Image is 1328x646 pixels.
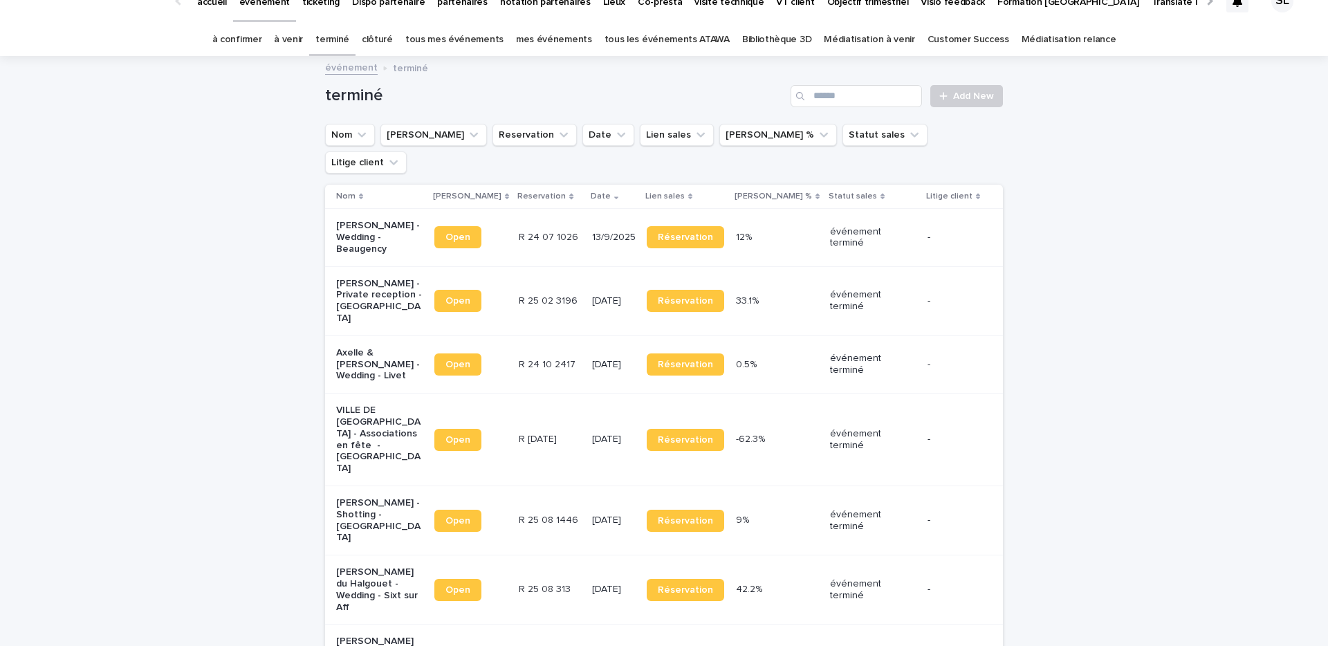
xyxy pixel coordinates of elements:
[592,434,636,445] p: [DATE]
[445,516,470,526] span: Open
[830,578,916,602] p: événement terminé
[736,581,765,596] p: 42.2%
[315,24,349,56] a: terminé
[647,226,724,248] a: Réservation
[325,486,1003,555] tr: [PERSON_NAME] - Shotting - [GEOGRAPHIC_DATA]OpenR 25 08 1446R 25 08 1446 [DATE]Réservation9%9% év...
[658,360,713,369] span: Réservation
[325,86,785,106] h1: terminé
[830,509,916,533] p: événement terminé
[736,431,768,445] p: -62.3%
[434,226,481,248] a: Open
[736,512,752,526] p: 9%
[592,359,636,371] p: [DATE]
[647,290,724,312] a: Réservation
[380,124,487,146] button: Lien Stacker
[434,510,481,532] a: Open
[519,581,573,596] p: R 25 08 313
[830,289,916,313] p: événement terminé
[647,353,724,376] a: Réservation
[336,497,423,544] p: [PERSON_NAME] - Shotting - [GEOGRAPHIC_DATA]
[325,151,407,174] button: Litige client
[519,356,578,371] p: R 24 10 2417
[336,278,423,324] p: [PERSON_NAME] - Private reception - [GEOGRAPHIC_DATA]
[735,189,812,204] p: [PERSON_NAME] %
[445,435,470,445] span: Open
[928,295,981,307] p: -
[953,91,994,101] span: Add New
[336,566,423,613] p: [PERSON_NAME] du Halgouet - Wedding - Sixt sur Aff
[325,266,1003,335] tr: [PERSON_NAME] - Private reception - [GEOGRAPHIC_DATA]OpenR 25 02 3196R 25 02 3196 [DATE]Réservati...
[830,226,916,250] p: événement terminé
[519,293,580,307] p: R 25 02 3196
[658,232,713,242] span: Réservation
[658,435,713,445] span: Réservation
[325,555,1003,625] tr: [PERSON_NAME] du Halgouet - Wedding - Sixt sur AffOpenR 25 08 313R 25 08 313 [DATE]Réservation42....
[736,356,759,371] p: 0.5%
[830,428,916,452] p: événement terminé
[393,59,428,75] p: terminé
[325,209,1003,266] tr: [PERSON_NAME] - Wedding - BeaugencyOpenR 24 07 1026R 24 07 1026 13/9/2025Réservation12%12% événem...
[519,431,560,445] p: R [DATE]
[445,360,470,369] span: Open
[325,124,375,146] button: Nom
[434,579,481,601] a: Open
[405,24,504,56] a: tous mes événements
[842,124,928,146] button: Statut sales
[928,232,981,243] p: -
[592,584,636,596] p: [DATE]
[434,353,481,376] a: Open
[930,85,1003,107] a: Add New
[592,232,636,243] p: 13/9/2025
[336,220,423,255] p: [PERSON_NAME] - Wedding - Beaugency
[928,584,981,596] p: -
[325,394,1003,486] tr: VILLE DE [GEOGRAPHIC_DATA] - Associations en fête - [GEOGRAPHIC_DATA]OpenR [DATE]R [DATE] [DATE]R...
[645,189,685,204] p: Lien sales
[719,124,837,146] button: Marge %
[445,232,470,242] span: Open
[517,189,566,204] p: Reservation
[928,359,981,371] p: -
[658,516,713,526] span: Réservation
[736,229,755,243] p: 12%
[336,189,356,204] p: Nom
[926,189,972,204] p: Litige client
[647,429,724,451] a: Réservation
[605,24,730,56] a: tous les événements ATAWA
[362,24,393,56] a: clôturé
[640,124,714,146] button: Lien sales
[433,189,501,204] p: [PERSON_NAME]
[492,124,577,146] button: Reservation
[445,585,470,595] span: Open
[582,124,634,146] button: Date
[742,24,811,56] a: Bibliothèque 3D
[434,290,481,312] a: Open
[592,515,636,526] p: [DATE]
[658,585,713,595] span: Réservation
[928,434,981,445] p: -
[325,335,1003,393] tr: Axelle & [PERSON_NAME] - Wedding - LivetOpenR 24 10 2417R 24 10 2417 [DATE]Réservation0.5%0.5% év...
[519,229,581,243] p: R 24 07 1026
[647,510,724,532] a: Réservation
[824,24,915,56] a: Médiatisation à venir
[591,189,611,204] p: Date
[1022,24,1116,56] a: Médiatisation relance
[928,24,1009,56] a: Customer Success
[592,295,636,307] p: [DATE]
[336,405,423,474] p: VILLE DE [GEOGRAPHIC_DATA] - Associations en fête - [GEOGRAPHIC_DATA]
[212,24,262,56] a: à confirmer
[647,579,724,601] a: Réservation
[445,296,470,306] span: Open
[519,512,581,526] p: R 25 08 1446
[830,353,916,376] p: événement terminé
[516,24,592,56] a: mes événements
[736,293,762,307] p: 33.1%
[434,429,481,451] a: Open
[274,24,303,56] a: à venir
[658,296,713,306] span: Réservation
[325,59,378,75] a: événement
[336,347,423,382] p: Axelle & [PERSON_NAME] - Wedding - Livet
[928,515,981,526] p: -
[829,189,877,204] p: Statut sales
[791,85,922,107] input: Search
